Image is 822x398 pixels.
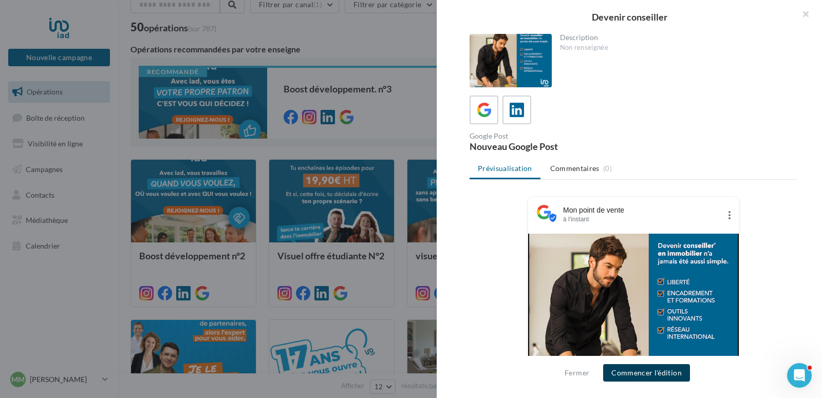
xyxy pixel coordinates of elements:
[603,364,690,382] button: Commencer l'édition
[563,205,720,215] div: Mon point de vente
[453,12,806,22] div: Devenir conseiller
[560,34,790,41] div: Description
[470,142,629,151] div: Nouveau Google Post
[550,163,600,174] span: Commentaires
[787,363,812,388] iframe: Intercom live chat
[470,132,629,140] div: Google Post
[560,43,790,52] div: Non renseignée
[561,367,593,379] button: Fermer
[603,164,612,173] span: (0)
[529,234,738,390] img: unnamed (3)
[563,215,720,223] div: à l'instant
